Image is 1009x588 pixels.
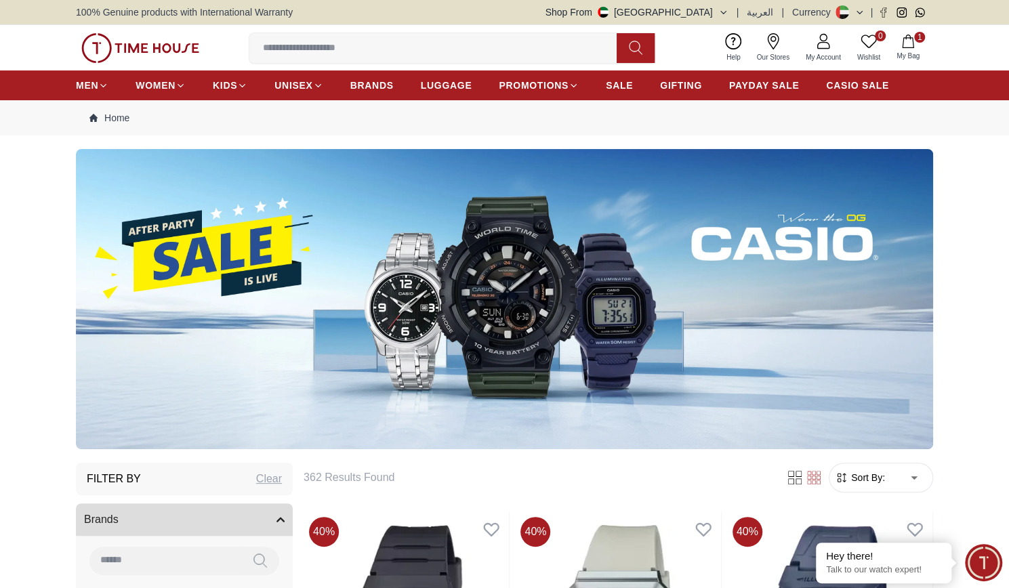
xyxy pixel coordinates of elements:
a: SALE [606,73,633,98]
span: 40 % [309,517,339,547]
span: My Bag [891,51,925,61]
span: 1 [914,32,925,43]
p: Talk to our watch expert! [826,564,941,576]
a: BRANDS [350,73,394,98]
h6: 362 Results Found [304,469,769,486]
span: WOMEN [136,79,176,92]
a: PROMOTIONS [499,73,579,98]
a: 0Wishlist [849,30,888,65]
div: Currency [792,5,836,19]
span: PROMOTIONS [499,79,569,92]
span: 40 % [520,517,550,547]
a: LUGGAGE [421,73,472,98]
a: MEN [76,73,108,98]
span: | [737,5,739,19]
span: | [870,5,873,19]
a: Help [718,30,749,65]
a: CASIO SALE [826,73,889,98]
a: WOMEN [136,73,186,98]
span: KIDS [213,79,237,92]
img: United Arab Emirates [598,7,609,18]
img: ... [81,33,199,63]
div: Chat Widget [965,544,1002,581]
a: UNISEX [274,73,323,98]
span: GIFTING [660,79,702,92]
h3: Filter By [87,471,141,487]
button: Sort By: [835,471,885,484]
a: GIFTING [660,73,702,98]
span: SALE [606,79,633,92]
nav: Breadcrumb [76,100,933,135]
a: Facebook [878,7,888,18]
div: Clear [256,471,282,487]
img: ... [76,149,933,449]
span: Wishlist [852,52,886,62]
span: Brands [84,511,119,528]
span: 0 [875,30,886,41]
span: PAYDAY SALE [729,79,799,92]
button: Shop From[GEOGRAPHIC_DATA] [545,5,728,19]
span: MEN [76,79,98,92]
span: Sort By: [848,471,885,484]
div: Hey there! [826,549,941,563]
button: العربية [747,5,773,19]
button: Brands [76,503,293,536]
a: Our Stores [749,30,798,65]
span: 40 % [733,517,762,547]
span: CASIO SALE [826,79,889,92]
span: My Account [800,52,846,62]
a: PAYDAY SALE [729,73,799,98]
span: Help [721,52,746,62]
span: | [781,5,784,19]
span: 100% Genuine products with International Warranty [76,5,293,19]
a: Home [89,111,129,125]
a: Whatsapp [915,7,925,18]
button: 1My Bag [888,32,928,64]
span: Our Stores [751,52,795,62]
span: LUGGAGE [421,79,472,92]
a: KIDS [213,73,247,98]
span: UNISEX [274,79,312,92]
span: BRANDS [350,79,394,92]
a: Instagram [897,7,907,18]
